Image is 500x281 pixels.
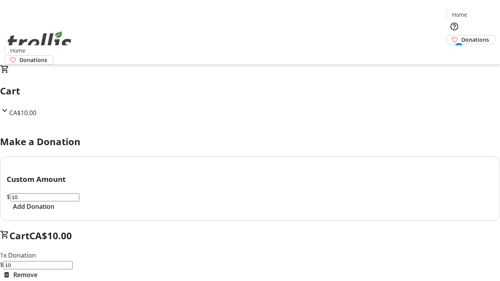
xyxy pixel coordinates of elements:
span: CA$10.00 [29,229,72,242]
button: Help [446,19,462,34]
span: $ [7,192,10,201]
span: Add Donation [13,202,54,211]
span: CA$10.00 [9,108,36,117]
img: Orient E2E Organization pI0MvkENdL's Logo [5,23,74,62]
a: Home [447,11,472,19]
h3: Custom Amount [7,174,493,185]
span: Home [452,11,467,19]
input: Donation Amount [4,261,73,269]
a: Home [5,46,30,55]
button: Cart [446,44,462,60]
button: Add Donation [7,202,61,211]
span: Home [10,46,25,55]
span: Donations [20,56,47,64]
span: Donations [461,36,489,44]
a: Donations [446,35,495,44]
a: Donations [5,55,54,64]
input: Donation Amount [10,193,79,201]
span: Remove [13,270,37,279]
